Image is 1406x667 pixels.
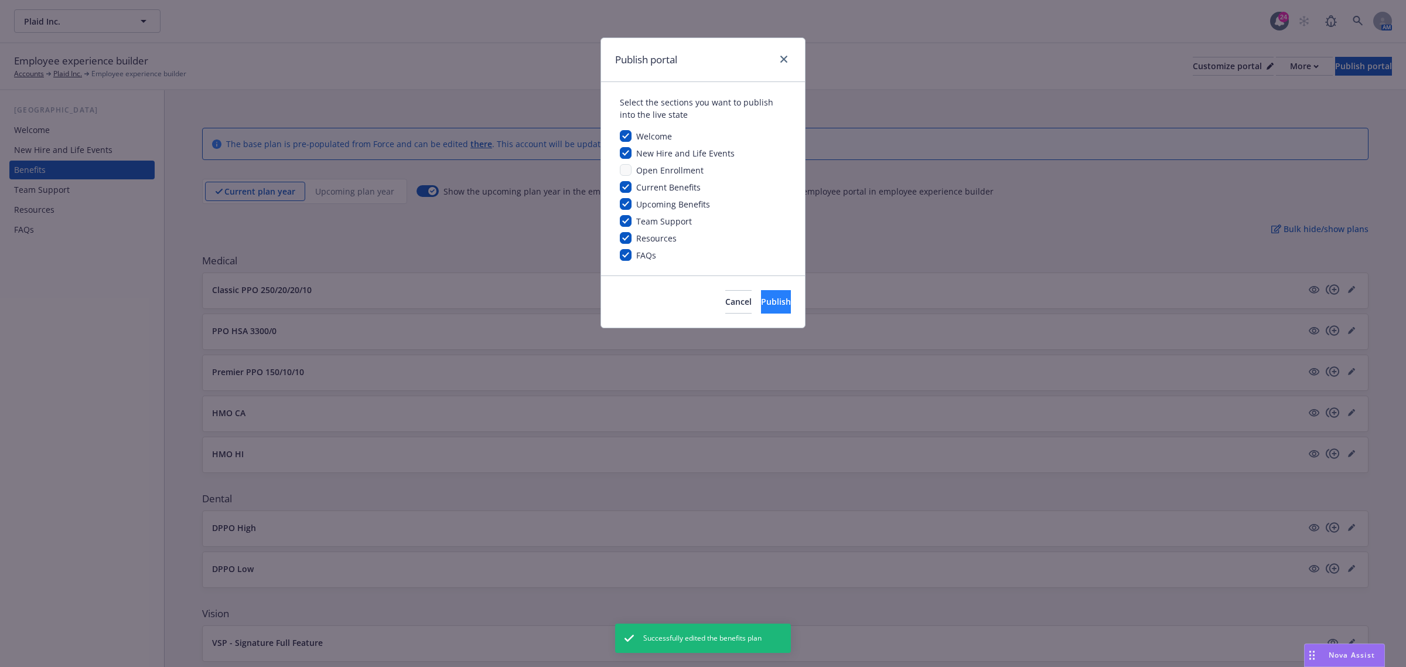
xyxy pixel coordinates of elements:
[1304,644,1385,667] button: Nova Assist
[636,199,710,210] span: Upcoming Benefits
[636,233,677,244] span: Resources
[636,182,701,193] span: Current Benefits
[636,250,656,261] span: FAQs
[761,296,791,307] span: Publish
[761,290,791,314] button: Publish
[1305,644,1319,666] div: Drag to move
[725,290,752,314] button: Cancel
[777,52,791,66] a: close
[636,165,704,176] span: Open Enrollment
[636,148,735,159] span: New Hire and Life Events
[620,96,786,121] div: Select the sections you want to publish into the live state
[636,216,692,227] span: Team Support
[636,131,672,142] span: Welcome
[643,633,762,644] span: Successfully edited the benefits plan
[725,296,752,307] span: Cancel
[615,52,677,67] h1: Publish portal
[1329,650,1375,660] span: Nova Assist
